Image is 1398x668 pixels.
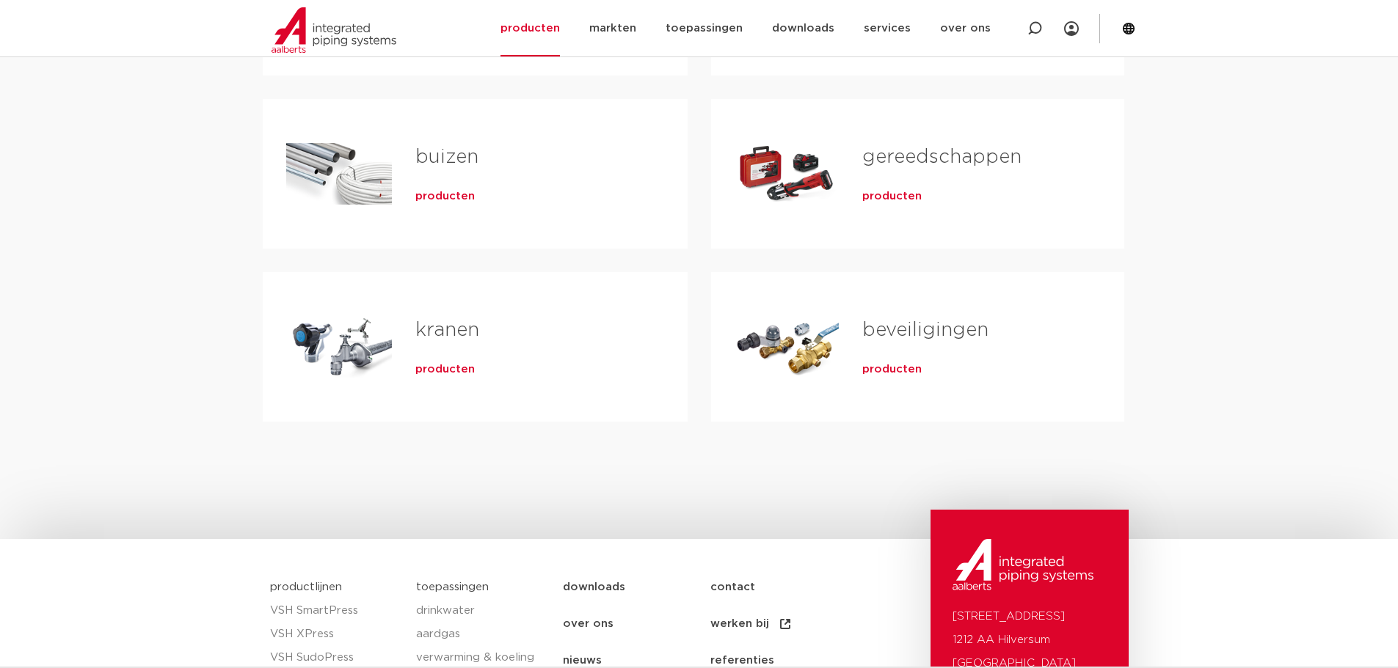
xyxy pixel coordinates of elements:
a: contact [710,569,858,606]
a: beveiligingen [862,320,989,339]
a: productlijnen [270,581,342,592]
a: over ons [563,606,710,642]
a: producten [862,189,922,204]
a: werken bij [710,606,858,642]
a: drinkwater [416,599,548,623]
a: downloads [563,569,710,606]
a: producten [415,362,475,377]
a: buizen [415,147,478,166]
a: VSH SmartPress [270,599,402,623]
a: aardgas [416,623,548,646]
a: gereedschappen [862,147,1022,166]
a: VSH XPress [270,623,402,646]
a: toepassingen [416,581,489,592]
a: producten [415,189,475,204]
a: kranen [415,320,479,339]
a: producten [862,362,922,377]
